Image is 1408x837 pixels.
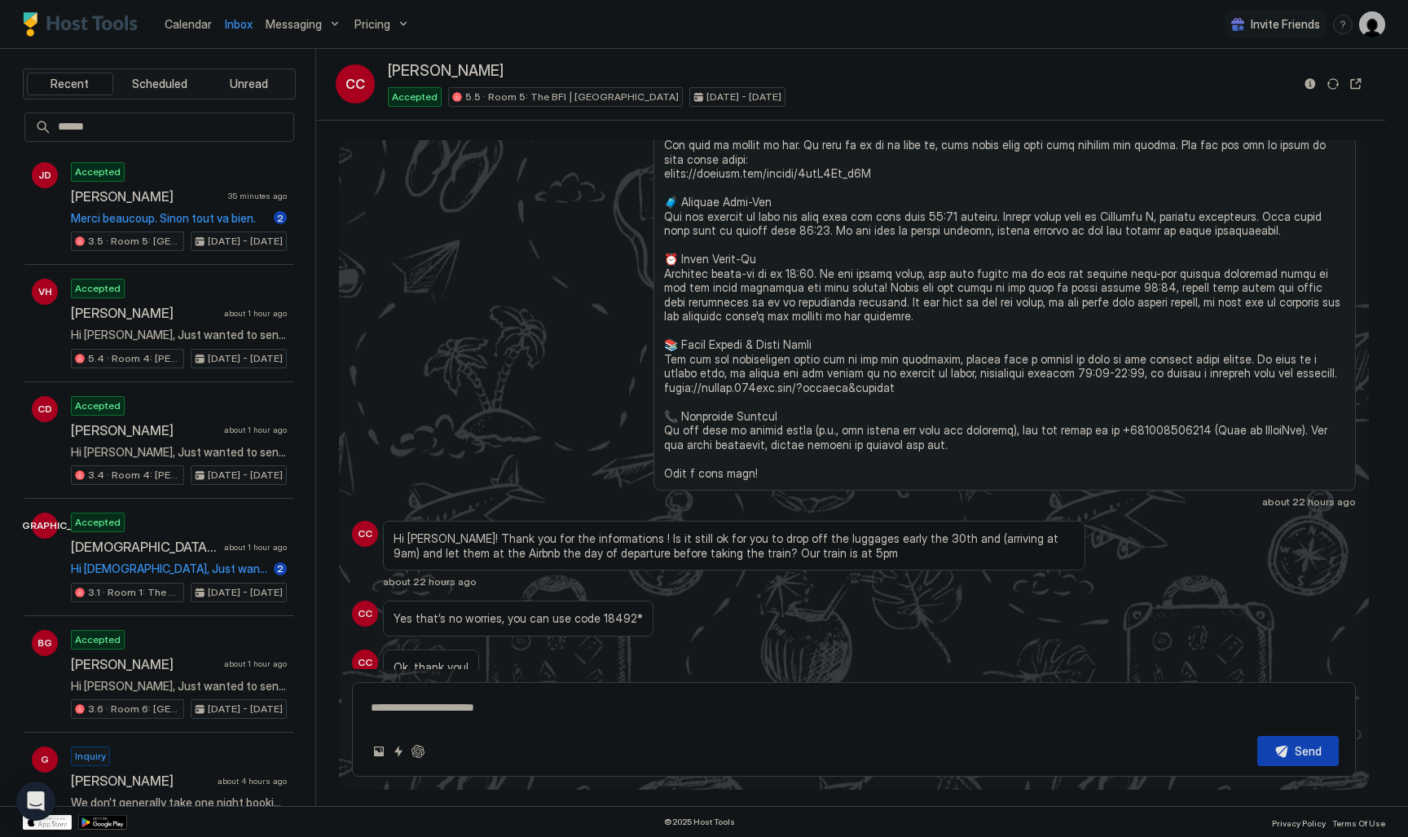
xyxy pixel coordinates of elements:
[37,402,52,416] span: CD
[37,636,52,650] span: BG
[16,782,55,821] div: Open Intercom Messenger
[88,351,180,366] span: 5.4 · Room 4: [PERSON_NAME][GEOGRAPHIC_DATA] | Large room | [PERSON_NAME]
[27,73,113,95] button: Recent
[165,15,212,33] a: Calendar
[383,575,477,588] span: about 22 hours ago
[71,422,218,438] span: [PERSON_NAME]
[394,611,643,626] span: Yes that’s no worries, you can use code 18492*
[75,515,121,530] span: Accepted
[1257,736,1339,766] button: Send
[75,632,121,647] span: Accepted
[71,328,287,342] span: Hi [PERSON_NAME], Just wanted to send a quick message to make sure you've settled in comfortably ...
[23,68,296,99] div: tab-group
[1332,818,1385,828] span: Terms Of Use
[1272,813,1326,830] a: Privacy Policy
[664,817,735,827] span: © 2025 Host Tools
[208,702,283,716] span: [DATE] - [DATE]
[78,815,127,830] a: Google Play Store
[354,17,390,32] span: Pricing
[1300,74,1320,94] button: Reservation information
[465,90,679,104] span: 5.5 · Room 5: The BFI | [GEOGRAPHIC_DATA]
[208,234,283,249] span: [DATE] - [DATE]
[225,15,253,33] a: Inbox
[224,308,287,319] span: about 1 hour ago
[408,742,428,761] button: ChatGPT Auto Reply
[71,773,211,789] span: [PERSON_NAME]
[277,212,284,224] span: 2
[266,17,322,32] span: Messaging
[230,77,268,91] span: Unread
[51,77,89,91] span: Recent
[71,188,222,205] span: [PERSON_NAME]
[224,659,287,669] span: about 1 hour ago
[71,539,218,555] span: [DEMOGRAPHIC_DATA] 문
[88,234,180,249] span: 3.5 · Room 5: [GEOGRAPHIC_DATA] | [GEOGRAPHIC_DATA]
[88,585,180,600] span: 3.1 · Room 1: The Regency | Ground Floor | [GEOGRAPHIC_DATA]
[71,795,287,810] span: We don’t generally take one night bookings.
[132,77,187,91] span: Scheduled
[75,165,121,179] span: Accepted
[1333,15,1353,34] div: menu
[23,815,72,830] a: App Store
[23,12,145,37] a: Host Tools Logo
[1346,74,1366,94] button: Open reservation
[41,752,49,767] span: G
[1262,496,1356,508] span: about 22 hours ago
[392,90,438,104] span: Accepted
[117,73,203,95] button: Scheduled
[277,562,284,575] span: 2
[165,17,212,31] span: Calendar
[71,656,218,672] span: [PERSON_NAME]
[358,606,372,621] span: CC
[208,351,283,366] span: [DATE] - [DATE]
[358,655,372,670] span: CC
[205,73,292,95] button: Unread
[1272,818,1326,828] span: Privacy Policy
[1295,742,1322,760] div: Send
[88,468,180,482] span: 3.4 · Room 4: [PERSON_NAME] Modern | Large room | [PERSON_NAME]
[208,468,283,482] span: [DATE] - [DATE]
[1359,11,1385,37] div: User profile
[388,62,504,81] span: [PERSON_NAME]
[394,531,1075,560] span: Hi [PERSON_NAME]! Thank you for the informations ! Is it still ok for you to drop off the luggage...
[38,284,52,299] span: VH
[71,445,287,460] span: Hi [PERSON_NAME], Just wanted to send a quick message to make sure you've settled in comfortably ...
[208,585,283,600] span: [DATE] - [DATE]
[224,425,287,435] span: about 1 hour ago
[71,211,267,226] span: Merci beaucoup. Sinon tout va bien.
[1332,813,1385,830] a: Terms Of Use
[71,679,287,694] span: Hi [PERSON_NAME], Just wanted to send a quick message to make sure you've settled in comfortably ...
[225,17,253,31] span: Inbox
[75,749,106,764] span: Inquiry
[1251,17,1320,32] span: Invite Friends
[88,702,180,716] span: 3.6 · Room 6: [GEOGRAPHIC_DATA] | Loft room | [GEOGRAPHIC_DATA]
[389,742,408,761] button: Quick reply
[71,305,218,321] span: [PERSON_NAME]
[75,281,121,296] span: Accepted
[71,562,267,576] span: Hi [DEMOGRAPHIC_DATA], Just wanted to send a quick message to make sure you've settled in comfort...
[38,168,51,183] span: JD
[706,90,781,104] span: [DATE] - [DATE]
[394,660,469,675] span: Ok, thank you!
[1323,74,1343,94] button: Sync reservation
[51,113,293,141] input: Input Field
[218,776,287,786] span: about 4 hours ago
[358,526,372,541] span: CC
[75,399,121,413] span: Accepted
[228,191,287,201] span: 35 minutes ago
[224,542,287,553] span: about 1 hour ago
[369,742,389,761] button: Upload image
[345,74,365,94] span: CC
